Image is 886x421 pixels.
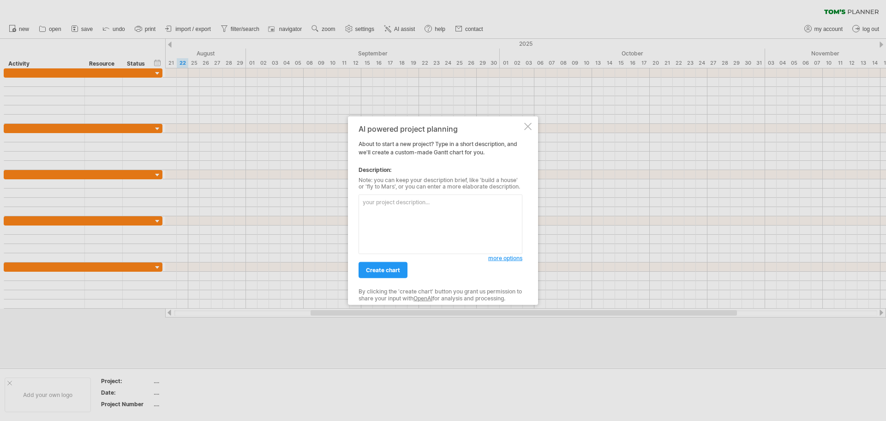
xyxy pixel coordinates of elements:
a: OpenAI [413,294,432,301]
div: Description: [359,165,522,174]
div: AI powered project planning [359,124,522,133]
div: About to start a new project? Type in a short description, and we'll create a custom-made Gantt c... [359,124,522,297]
a: more options [488,254,522,262]
div: Note: you can keep your description brief, like 'build a house' or 'fly to Mars', or you can ente... [359,177,522,190]
a: create chart [359,262,407,278]
span: more options [488,255,522,262]
span: create chart [366,267,400,274]
div: By clicking the 'create chart' button you grant us permission to share your input with for analys... [359,288,522,302]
